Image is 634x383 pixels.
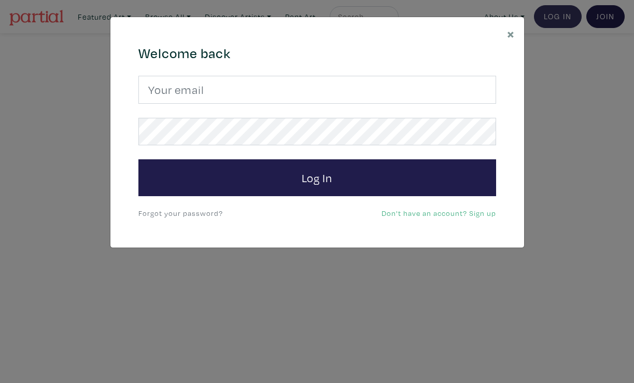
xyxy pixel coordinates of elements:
h4: Welcome back [138,45,496,62]
a: Don't have an account? Sign up [382,208,496,218]
span: × [507,24,515,43]
a: Forgot your password? [138,208,223,218]
input: Your email [138,76,496,104]
button: Log In [138,159,496,197]
button: Close [498,17,524,50]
